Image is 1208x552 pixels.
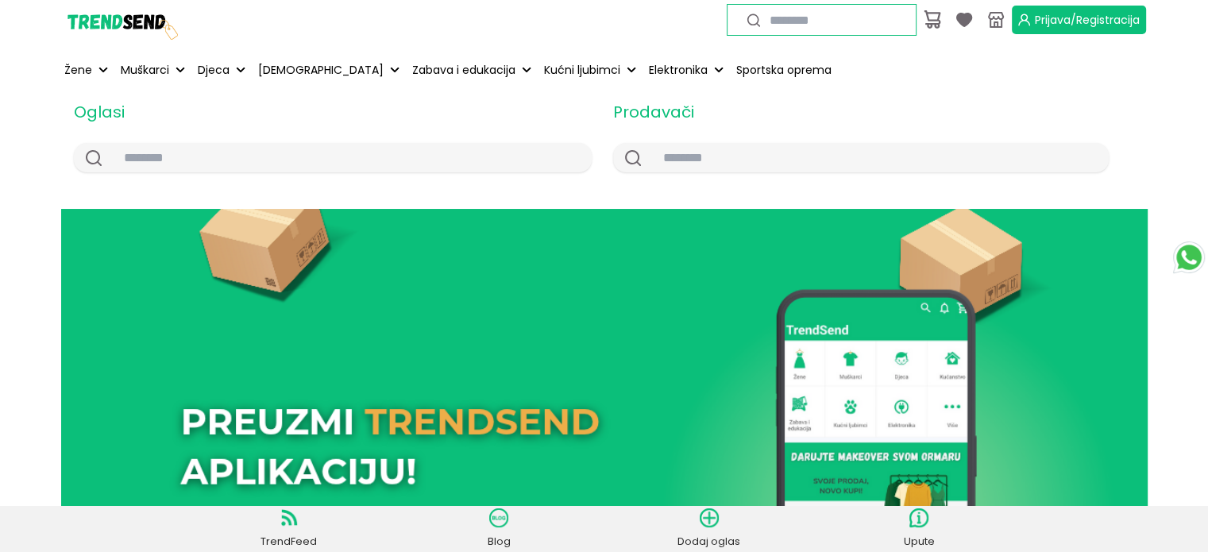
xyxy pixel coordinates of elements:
[544,62,620,79] p: Kućni ljubimci
[121,62,169,79] p: Muškarci
[673,508,745,550] a: Dodaj oglas
[255,52,403,87] button: [DEMOGRAPHIC_DATA]
[883,508,955,550] a: Upute
[412,62,515,79] p: Zabava i edukacija
[649,62,708,79] p: Elektronika
[1012,6,1146,34] button: Prijava/Registracija
[253,534,325,550] p: TrendFeed
[198,62,230,79] p: Djeca
[258,62,384,79] p: [DEMOGRAPHIC_DATA]
[646,52,727,87] button: Elektronika
[118,52,188,87] button: Muškarci
[883,534,955,550] p: Upute
[541,52,639,87] button: Kućni ljubimci
[673,534,745,550] p: Dodaj oglas
[733,52,835,87] a: Sportska oprema
[409,52,535,87] button: Zabava i edukacija
[61,52,111,87] button: Žene
[613,100,1110,124] h2: Prodavači
[74,100,592,124] h2: Oglasi
[1035,12,1140,28] span: Prijava/Registracija
[253,508,325,550] a: TrendFeed
[195,52,249,87] button: Djeca
[463,508,535,550] a: Blog
[463,534,535,550] p: Blog
[64,62,92,79] p: Žene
